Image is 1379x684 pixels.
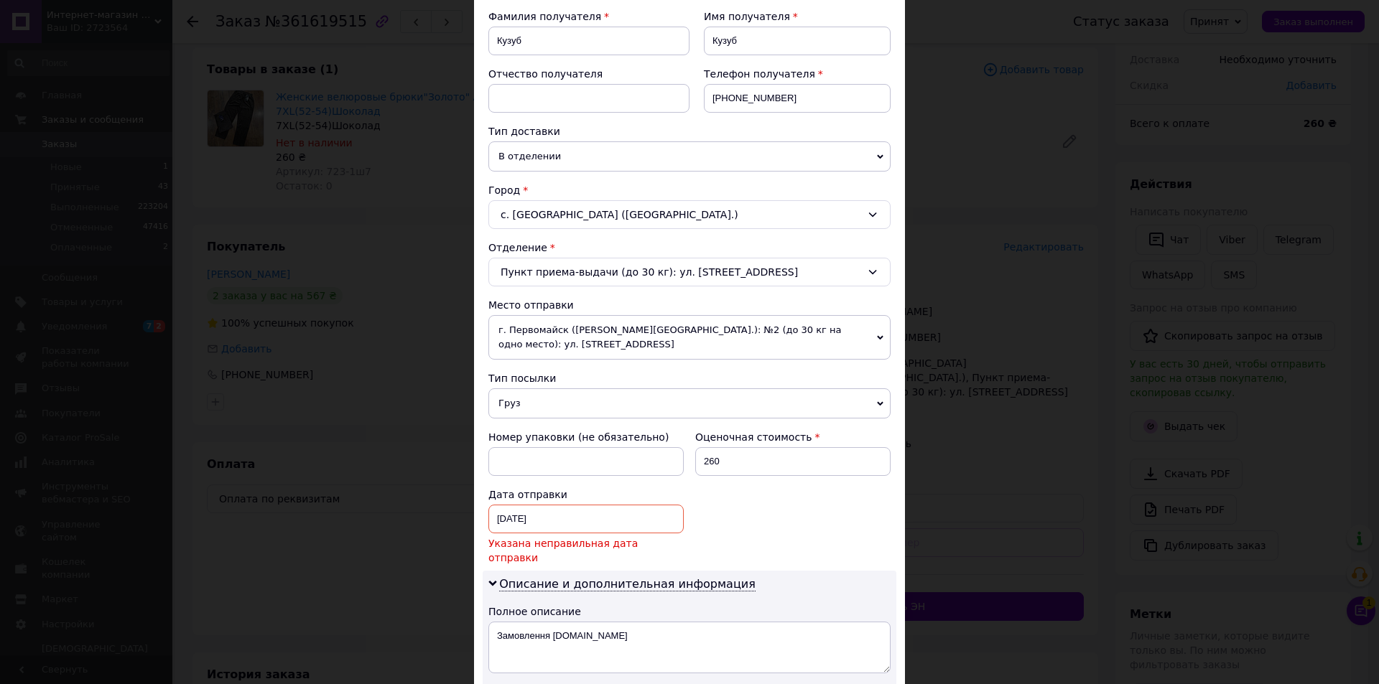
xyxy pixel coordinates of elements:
div: Дата отправки [488,487,684,502]
div: Полное описание [488,604,891,619]
span: В отделении [488,141,891,172]
div: Пункт приема-выдачи (до 30 кг): ул. [STREET_ADDRESS] [488,258,891,286]
span: Описание и дополнительная информация [499,577,756,591]
textarea: Замовлення [DOMAIN_NAME] [488,622,891,673]
span: Тип посылки [488,373,556,384]
input: +380 [704,84,891,113]
div: Номер упаковки (не обязательно) [488,430,684,444]
div: Город [488,183,891,197]
span: Отчество получателя [488,68,603,80]
span: Телефон получателя [704,68,815,80]
span: Груз [488,388,891,418]
span: Имя получателя [704,11,790,22]
div: с. [GEOGRAPHIC_DATA] ([GEOGRAPHIC_DATA].) [488,200,891,229]
div: Оценочная стоимость [695,430,891,444]
div: Отделение [488,240,891,255]
span: Место отправки [488,299,574,311]
span: Тип доставки [488,126,560,137]
span: г. Первомайск ([PERSON_NAME][GEOGRAPHIC_DATA].): №2 (до 30 кг на одно место): ул. [STREET_ADDRESS] [488,315,891,360]
span: Фамилия получателя [488,11,601,22]
span: Указана неправильная дата отправки [488,536,684,565]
